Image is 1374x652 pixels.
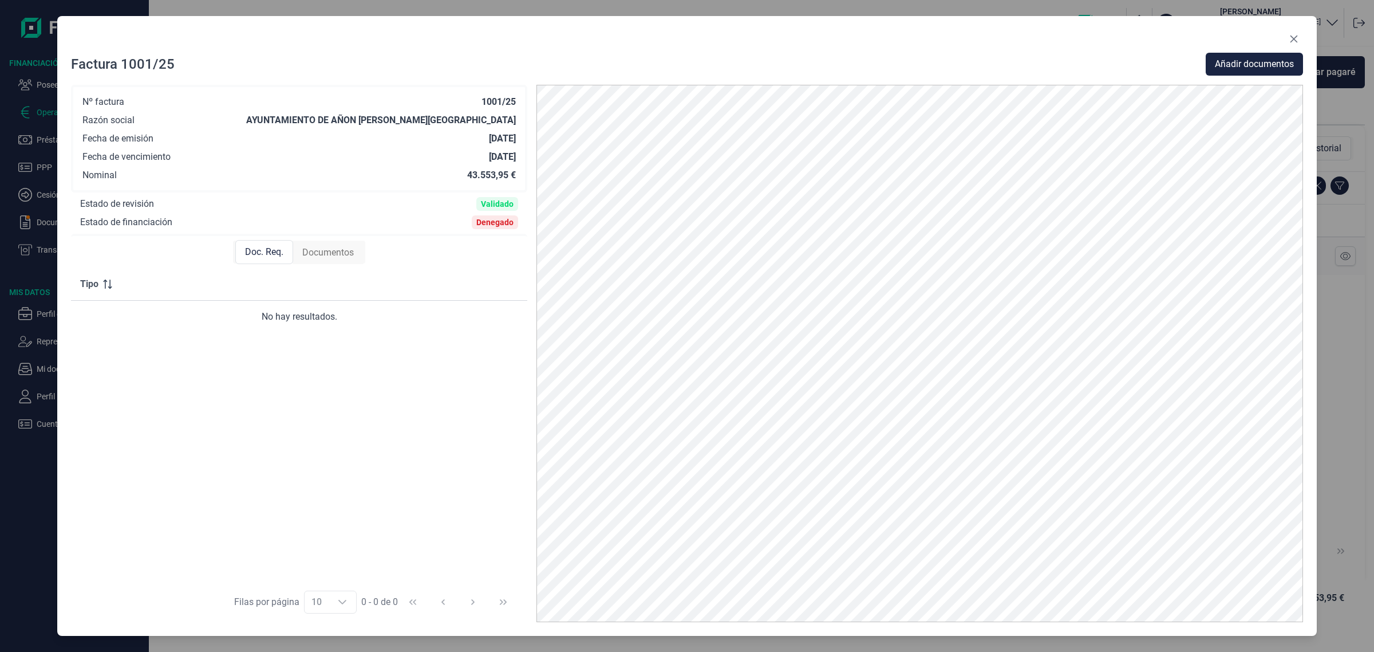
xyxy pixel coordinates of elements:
[1215,57,1294,71] span: Añadir documentos
[399,588,427,616] button: First Page
[82,96,124,108] div: Nº factura
[234,595,299,609] div: Filas por página
[481,96,516,108] div: 1001/25
[71,55,175,73] div: Factura 1001/25
[245,245,283,259] span: Doc. Req.
[489,588,517,616] button: Last Page
[302,246,354,260] span: Documentos
[80,277,98,291] span: Tipo
[1285,30,1303,48] button: Close
[235,240,293,264] div: Doc. Req.
[82,115,135,126] div: Razón social
[82,151,171,163] div: Fecha de vencimiento
[82,133,153,144] div: Fecha de emisión
[1206,53,1303,76] button: Añadir documentos
[329,591,356,613] div: Choose
[429,588,457,616] button: Previous Page
[293,241,363,264] div: Documentos
[459,588,487,616] button: Next Page
[476,218,514,227] div: Denegado
[361,598,398,607] span: 0 - 0 de 0
[489,133,516,144] div: [DATE]
[80,310,518,324] div: No hay resultados.
[489,151,516,163] div: [DATE]
[80,217,172,228] div: Estado de financiación
[82,170,117,181] div: Nominal
[481,199,514,209] div: Validado
[536,85,1303,622] img: PDF Viewer
[246,115,516,126] div: AYUNTAMIENTO DE AÑON [PERSON_NAME][GEOGRAPHIC_DATA]
[467,170,516,181] div: 43.553,95 €
[80,198,154,210] div: Estado de revisión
